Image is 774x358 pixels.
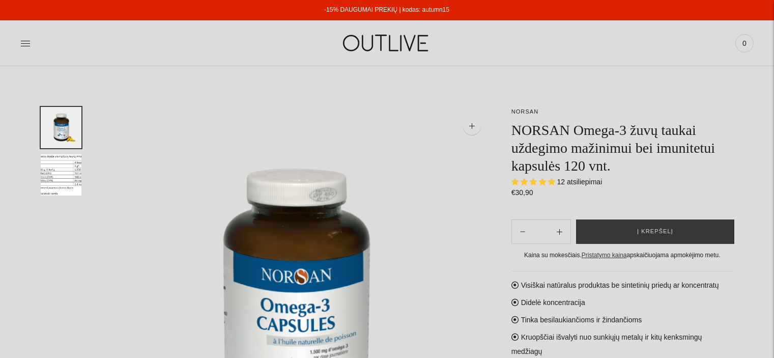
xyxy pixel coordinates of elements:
[511,108,539,115] a: NORSAN
[549,219,570,244] button: Subtract product quantity
[511,250,733,261] div: Kaina su mokesčiais. apskaičiuojama apmokėjimo metu.
[324,6,449,13] a: -15% DAUGUMAI PREKIŲ | kodas: autumn15
[735,32,754,54] a: 0
[512,219,533,244] button: Add product quantity
[323,25,450,61] img: OUTLIVE
[41,154,81,196] button: Translation missing: en.general.accessibility.image_thumbail
[576,219,734,244] button: Į krepšelį
[637,227,673,237] span: Į krepšelį
[511,178,557,186] span: 4.92 stars
[737,36,752,50] span: 0
[557,178,603,186] span: 12 atsiliepimai
[511,188,533,197] span: €30,90
[582,252,627,259] a: Pristatymo kaina
[41,107,81,148] button: Translation missing: en.general.accessibility.image_thumbail
[511,121,733,175] h1: NORSAN Omega-3 žuvų taukai uždegimo mažinimui bei imunitetui kapsulės 120 vnt.
[533,225,549,239] input: Product quantity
